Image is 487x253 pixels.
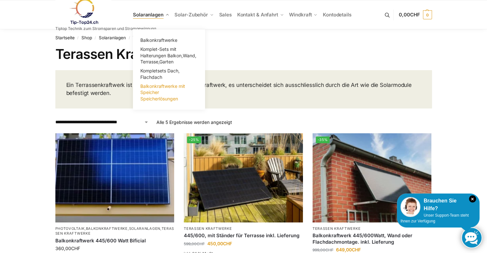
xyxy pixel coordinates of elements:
a: Balkonkraftwerk 445/600 Watt Bificial [55,238,174,244]
a: 445/600, mit Ständer für Terrasse inkl. Lieferung [184,232,303,239]
a: 0,00CHF 0 [399,5,432,24]
a: Solaranlagen [129,226,160,231]
a: Photovoltaik [55,226,85,231]
span: Komplet-Sets mit Halterungen Balkon,Wand, Terrasse,Garten [140,46,196,64]
p: Alle 5 Ergebnisse werden angezeigt [156,119,232,126]
a: Balkonkraftwerk 445/600Watt, Wand oder Flachdachmontage. inkl. Lieferung [313,232,432,245]
a: Komplet-Sets mit Halterungen Balkon,Wand, Terrasse,Garten [137,45,201,66]
a: Startseite [55,35,75,40]
span: Kompletsets Dach, Flachdach [140,68,180,80]
a: -35%Wandbefestigung Solarmodul [313,133,432,222]
span: 0,00 [399,12,420,18]
bdi: 450,00 [207,241,232,246]
a: Terassen Kraftwerke [184,226,232,231]
bdi: 599,00 [184,241,205,246]
a: Balkonkraftwerke mit Speicher Speicherlösungen [137,82,201,103]
h1: Terassen Kraftwerke [55,46,432,62]
span: CHF [325,248,333,252]
span: CHF [71,246,80,251]
span: Unser Support-Team steht Ihnen zur Verfügung [400,213,469,223]
nav: Breadcrumb [55,29,432,46]
span: Kontakt & Anfahrt [237,12,278,18]
select: Shop-Reihenfolge [55,119,149,126]
span: / [92,35,99,41]
a: Sales [216,0,234,29]
span: Solaranlagen [133,12,164,18]
span: Balkonkraftwerke [140,37,177,43]
a: Kontodetails [320,0,354,29]
img: Customer service [400,197,420,217]
img: Solar Panel im edlen Schwarz mit Ständer [184,133,303,222]
img: Wandbefestigung Solarmodul [313,133,432,222]
bdi: 999,00 [313,248,333,252]
p: Tiptop Technik zum Stromsparen und Stromgewinnung [55,27,156,31]
a: -25%Solar Panel im edlen Schwarz mit Ständer [184,133,303,222]
a: Balkonkraftwerke [86,226,128,231]
img: Solaranlage für den kleinen Balkon [55,133,174,222]
span: CHF [410,12,420,18]
a: Solar-Zubehör [172,0,216,29]
a: Terassen Kraftwerke [313,226,361,231]
span: CHF [197,241,205,246]
span: / [126,35,133,41]
p: Ein Terrassenkraftwerk ist das gleiche wie ein Balkonkraftwerk, es unterscheidet sich ausschliess... [66,81,421,98]
bdi: 649,00 [336,247,361,252]
a: Kompletsets Dach, Flachdach [137,66,201,82]
a: Windkraft [286,0,320,29]
span: Sales [219,12,232,18]
span: Balkonkraftwerke mit Speicher Speicherlösungen [140,83,185,101]
span: CHF [352,247,361,252]
span: / [75,35,81,41]
a: Kontakt & Anfahrt [234,0,286,29]
span: CHF [223,241,232,246]
a: Solaranlagen [99,35,126,40]
p: , , , [55,226,174,236]
span: Solar-Zubehör [174,12,208,18]
a: Shop [81,35,92,40]
span: 0 [423,10,432,19]
bdi: 360,00 [55,246,80,251]
a: Balkonkraftwerke [137,36,201,45]
a: Terassen Kraftwerke [55,226,174,236]
span: Windkraft [289,12,312,18]
i: Schließen [469,195,476,202]
div: Brauchen Sie Hilfe? [400,197,476,212]
span: Kontodetails [323,12,351,18]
